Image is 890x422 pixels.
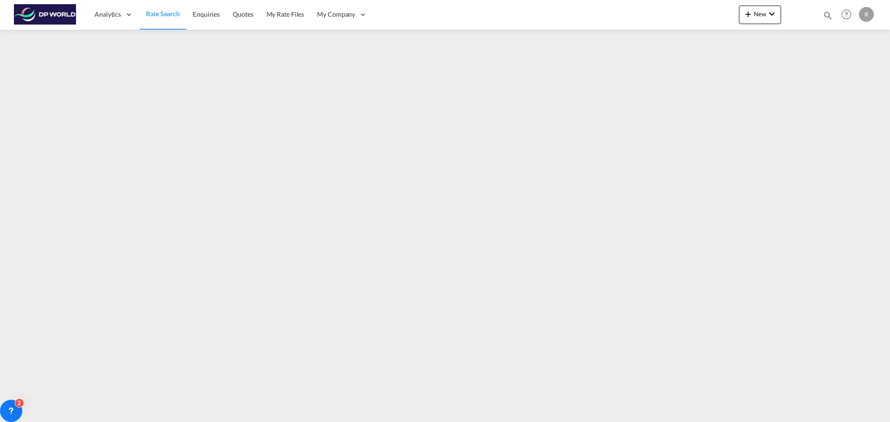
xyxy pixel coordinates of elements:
md-icon: icon-chevron-down [766,8,777,19]
span: My Rate Files [267,10,305,18]
span: Enquiries [193,10,220,18]
div: Help [839,6,859,23]
span: Help [839,6,854,22]
img: c08ca190194411f088ed0f3ba295208c.png [14,4,76,25]
md-icon: icon-plus 400-fg [743,8,754,19]
md-icon: icon-magnify [823,10,833,20]
button: icon-plus 400-fgNewicon-chevron-down [739,6,781,24]
span: Rate Search [146,10,180,18]
div: icon-magnify [823,10,833,24]
div: R [859,7,874,22]
span: Quotes [233,10,253,18]
span: New [743,10,777,18]
span: Analytics [95,10,121,19]
span: My Company [317,10,355,19]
